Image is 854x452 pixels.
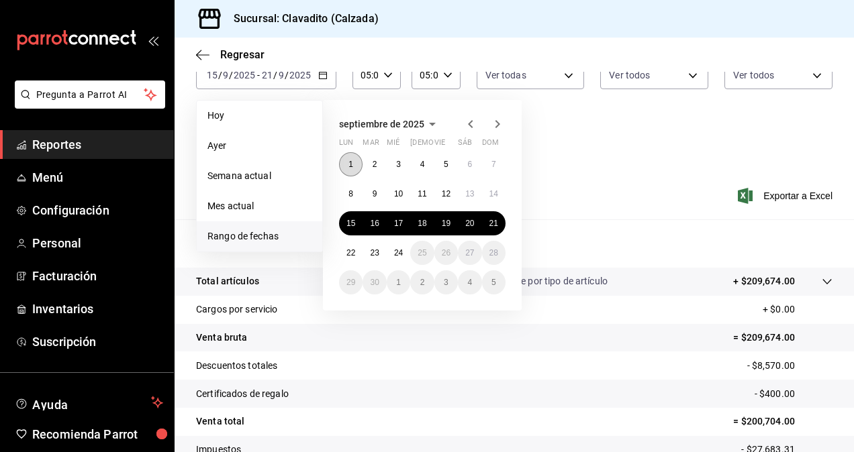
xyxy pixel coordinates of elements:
[442,248,450,258] abbr: 26 de septiembre de 2025
[148,35,158,46] button: open_drawer_menu
[207,139,312,153] span: Ayer
[444,160,448,169] abbr: 5 de septiembre de 2025
[410,270,434,294] button: 2 de octubre de 2025
[482,211,506,235] button: 21 de septiembre de 2025
[373,160,377,169] abbr: 2 de septiembre de 2025
[410,152,434,176] button: 4 de septiembre de 2025
[15,80,165,109] button: Pregunta a Parrot AI
[273,70,277,80] span: /
[196,414,244,429] p: Venta total
[442,219,450,228] abbr: 19 de septiembre de 2025
[339,116,440,132] button: septiembre de 2025
[207,229,312,243] span: Rango de fechas
[434,241,458,265] button: 26 de septiembre de 2025
[363,270,386,294] button: 30 de septiembre de 2025
[373,189,377,199] abbr: 9 de septiembre de 2025
[387,152,410,176] button: 3 de septiembre de 2025
[207,199,312,213] span: Mes actual
[36,88,144,102] span: Pregunta a Parrot AI
[196,302,278,317] p: Cargos por servicio
[346,248,355,258] abbr: 22 de septiembre de 2025
[458,270,481,294] button: 4 de octubre de 2025
[396,278,401,287] abbr: 1 de octubre de 2025
[32,201,163,219] span: Configuración
[733,414,833,429] p: = $200,704.00
[458,182,481,206] button: 13 de septiembre de 2025
[434,152,458,176] button: 5 de septiembre de 2025
[387,211,410,235] button: 17 de septiembre de 2025
[387,241,410,265] button: 24 de septiembre de 2025
[485,68,526,82] span: Ver todas
[458,152,481,176] button: 6 de septiembre de 2025
[394,189,403,199] abbr: 10 de septiembre de 2025
[348,160,353,169] abbr: 1 de septiembre de 2025
[420,278,425,287] abbr: 2 de octubre de 2025
[363,241,386,265] button: 23 de septiembre de 2025
[387,270,410,294] button: 1 de octubre de 2025
[394,248,403,258] abbr: 24 de septiembre de 2025
[207,169,312,183] span: Semana actual
[196,359,277,373] p: Descuentos totales
[346,278,355,287] abbr: 29 de septiembre de 2025
[763,302,833,317] p: + $0.00
[434,138,445,152] abbr: viernes
[733,331,833,345] p: = $209,674.00
[418,248,426,258] abbr: 25 de septiembre de 2025
[482,241,506,265] button: 28 de septiembre de 2025
[278,70,285,80] input: --
[434,270,458,294] button: 3 de octubre de 2025
[32,234,163,252] span: Personal
[420,160,425,169] abbr: 4 de septiembre de 2025
[363,138,379,152] abbr: martes
[9,97,165,111] a: Pregunta a Parrot AI
[458,138,472,152] abbr: sábado
[196,331,247,345] p: Venta bruta
[220,48,265,61] span: Regresar
[465,248,474,258] abbr: 27 de septiembre de 2025
[363,152,386,176] button: 2 de septiembre de 2025
[218,70,222,80] span: /
[339,138,353,152] abbr: lunes
[196,48,265,61] button: Regresar
[32,135,163,154] span: Reportes
[465,219,474,228] abbr: 20 de septiembre de 2025
[339,270,363,294] button: 29 de septiembre de 2025
[339,152,363,176] button: 1 de septiembre de 2025
[339,119,424,129] span: septiembre de 2025
[741,188,833,204] button: Exportar a Excel
[233,70,256,80] input: ----
[32,300,163,318] span: Inventarios
[410,182,434,206] button: 11 de septiembre de 2025
[733,274,795,288] p: + $209,674.00
[346,219,355,228] abbr: 15 de septiembre de 2025
[609,68,650,82] span: Ver todos
[32,267,163,285] span: Facturación
[747,359,833,373] p: - $8,570.00
[489,248,498,258] abbr: 28 de septiembre de 2025
[465,189,474,199] abbr: 13 de septiembre de 2025
[207,109,312,123] span: Hoy
[755,387,833,401] p: - $400.00
[467,160,472,169] abbr: 6 de septiembre de 2025
[482,182,506,206] button: 14 de septiembre de 2025
[339,211,363,235] button: 15 de septiembre de 2025
[444,278,448,287] abbr: 3 de octubre de 2025
[222,70,229,80] input: --
[410,138,489,152] abbr: jueves
[223,11,379,27] h3: Sucursal: Clavadito (Calzada)
[489,189,498,199] abbr: 14 de septiembre de 2025
[410,241,434,265] button: 25 de septiembre de 2025
[458,241,481,265] button: 27 de septiembre de 2025
[370,278,379,287] abbr: 30 de septiembre de 2025
[339,182,363,206] button: 8 de septiembre de 2025
[370,248,379,258] abbr: 23 de septiembre de 2025
[32,425,163,443] span: Recomienda Parrot
[418,189,426,199] abbr: 11 de septiembre de 2025
[418,219,426,228] abbr: 18 de septiembre de 2025
[733,68,774,82] span: Ver todos
[370,219,379,228] abbr: 16 de septiembre de 2025
[32,333,163,351] span: Suscripción
[196,387,289,401] p: Certificados de regalo
[261,70,273,80] input: --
